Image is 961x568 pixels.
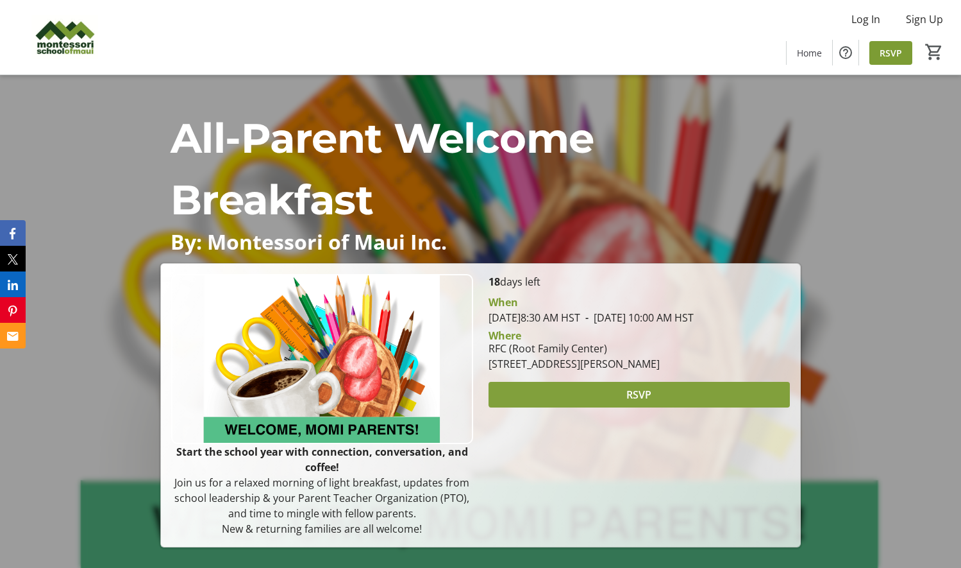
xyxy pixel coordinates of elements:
p: New & returning families are all welcome! [171,521,473,537]
span: Home [797,46,822,60]
span: 18 [489,275,500,289]
span: Sign Up [906,12,943,27]
div: When [489,295,518,310]
span: RSVP [626,387,651,402]
p: All-Parent Welcome Breakfast [171,107,790,230]
span: [DATE] 8:30 AM HST [489,311,580,325]
p: Join us for a relaxed morning of light breakfast, updates from school leadership & your Parent Te... [171,475,473,521]
img: Montessori of Maui Inc.'s Logo [8,5,122,69]
div: RFC (Root Family Center) [489,341,660,356]
button: Sign Up [896,9,953,30]
a: Home [787,41,832,65]
p: By: Montessori of Maui Inc. [171,230,790,253]
span: Log In [851,12,880,27]
a: RSVP [869,41,912,65]
strong: Start the school year with connection, conversation, and coffee! [176,445,468,474]
p: days left [489,274,790,289]
button: Log In [841,9,890,30]
img: Campaign CTA Media Photo [171,274,473,444]
span: RSVP [880,46,902,60]
span: [DATE] 10:00 AM HST [580,311,694,325]
button: Cart [923,40,946,64]
button: Help [833,40,858,65]
div: Where [489,331,521,341]
span: - [580,311,594,325]
div: [STREET_ADDRESS][PERSON_NAME] [489,356,660,372]
button: RSVP [489,382,790,408]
